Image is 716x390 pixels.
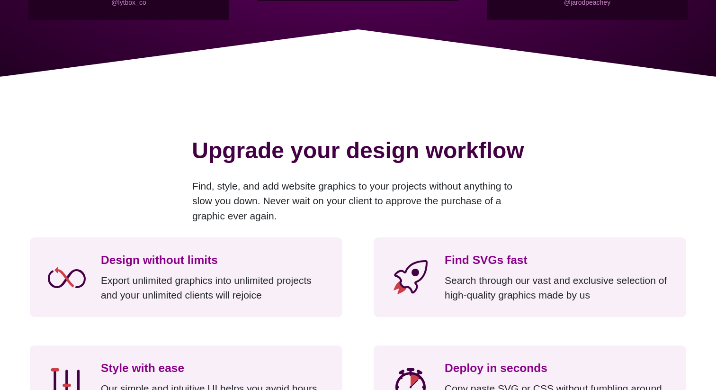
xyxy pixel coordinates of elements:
h3: Find SVGs fast [445,252,672,269]
p: Search through our vast and exclusive selection of high-quality graphics made by us [445,273,672,303]
p: Find, style, and add website graphics to your projects without anything to slow you down. Never w... [192,179,524,224]
h2: Upgrade your design workflow [28,134,688,175]
h3: Style with ease [101,360,328,377]
p: Export unlimited graphics into unlimited projects and your unlimited clients will rejoice [101,273,328,303]
h3: Deploy in seconds [445,360,672,377]
h3: Design without limits [101,252,328,269]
